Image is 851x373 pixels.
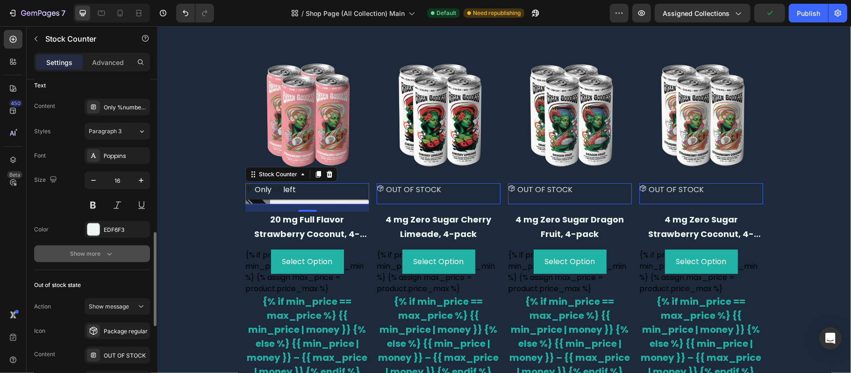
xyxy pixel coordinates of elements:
[436,9,456,17] span: Default
[9,100,22,107] div: 450
[797,8,820,18] div: Publish
[104,351,148,360] div: OUT OF STOCK
[34,302,51,311] div: Action
[85,298,150,315] button: Show message
[245,223,318,247] button: Select Option
[4,4,70,22] button: 7
[104,327,148,336] div: Package regular
[89,303,129,310] span: Show message
[34,350,55,359] div: Content
[45,33,125,44] p: Stock Counter
[508,223,580,247] button: Select Option
[301,8,304,18] span: /
[89,127,122,136] span: Paragraph 3
[306,8,405,18] span: Shop Page (All Collection) Main
[34,151,46,160] div: Font
[519,229,569,242] div: Select Option
[655,4,751,22] button: Assigned Collections
[229,157,284,170] p: OUT OF STOCK
[482,186,606,216] h2: 4 mg Zero Sugar Strawberry Coconut, 4-pack
[34,245,150,262] button: Show more
[219,186,343,216] h2: 4 mg Zero Sugar Cherry Limeade, 4-pack
[376,223,449,247] button: Select Option
[176,4,214,22] div: Undo/Redo
[7,171,22,179] div: Beta
[34,81,46,90] div: Text
[256,229,307,242] div: Select Option
[46,57,72,67] p: Settings
[387,229,438,242] div: Select Option
[473,9,521,17] span: Need republishing
[104,103,148,112] div: Only %number% left
[92,57,124,67] p: Advanced
[85,123,150,140] button: Paragraph 3
[61,7,65,19] p: 7
[789,4,828,22] button: Publish
[157,26,851,373] iframe: Design area
[491,157,546,170] p: OUT OF STOCK
[34,174,59,186] div: Size
[104,152,148,160] div: Poppins
[34,102,55,110] div: Content
[34,225,49,234] div: Color
[350,26,474,150] a: 4 mg Zero Sugar Dragon Fruit, 4-pack
[71,249,114,258] div: Show more
[34,281,81,289] div: Out of stock state
[482,26,606,150] a: 4 mg Zero Sugar Strawberry Coconut, 4-pack
[34,127,50,136] div: Styles
[350,186,474,216] h2: 4 mg Zero Sugar Dragon Fruit, 4-pack
[34,327,45,335] div: Icon
[104,226,148,234] div: EDF6F3
[360,157,415,170] p: OUT OF STOCK
[663,8,729,18] span: Assigned Collections
[819,327,842,350] div: Open Intercom Messenger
